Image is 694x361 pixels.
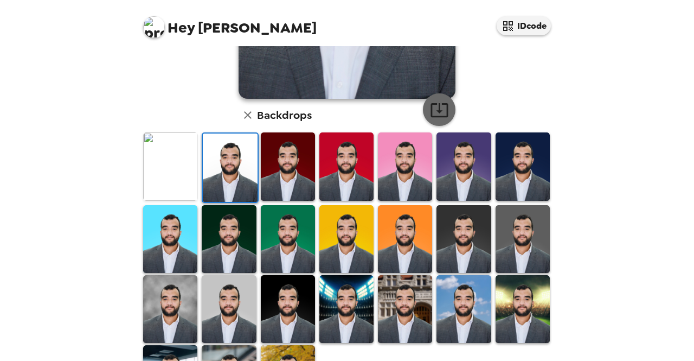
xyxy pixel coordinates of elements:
[257,106,312,124] h6: Backdrops
[168,18,195,37] span: Hey
[143,11,317,35] span: [PERSON_NAME]
[143,132,197,200] img: Original
[143,16,165,38] img: profile pic
[497,16,551,35] button: IDcode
